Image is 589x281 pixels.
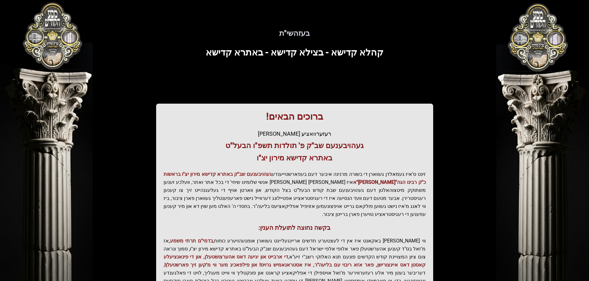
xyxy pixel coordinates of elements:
[164,254,426,268] span: די ארבייט און יגיעה דאס אהערצושטעלן, און די פינאנציעלע קאסטן דאס איינצורישן, פאר אזא ריבוי עם בלי...
[206,47,383,58] span: קהלא קדישא - בצילא קדישא - באתרא קדישא
[169,238,213,244] span: בדמי"ם תרתי משמע,
[164,130,426,138] div: רעזערוואציע [PERSON_NAME]
[164,111,426,122] h1: ברוכים הבאים!
[164,141,426,151] h3: געהויבענעם שב"ק פ' תולדות תשפ"ו הבעל"ט
[164,153,426,163] h3: באתרא קדישא מירון יצ"ו
[164,223,426,232] h3: בקשה נחוצה לתועלת הענין:
[107,28,483,38] h5: בעזהשי"ת
[164,171,426,185] span: געהויבענעם שב"ק באתרא קדישא מירון יצ"ו בראשות כ"ק רבינו הגה"[PERSON_NAME]"א
[164,170,426,218] p: זינט ס'איז געמאלדן געווארן די בשורה מרנינה איבער דעם בעפארשטייענדע איז [PERSON_NAME] [PERSON_NAME...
